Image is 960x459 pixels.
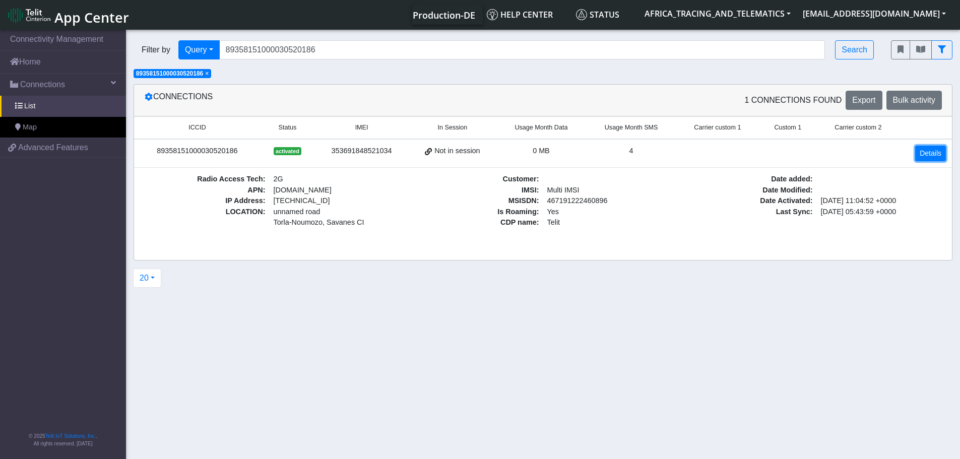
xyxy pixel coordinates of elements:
[413,9,475,21] span: Production-DE
[24,101,35,112] span: List
[852,96,875,104] span: Export
[140,146,254,157] div: 89358151000030520186
[205,71,209,77] button: Close
[136,70,203,77] span: 89358151000030520186
[576,9,619,20] span: Status
[915,146,946,161] a: Details
[547,208,559,216] span: Yes
[270,174,399,185] span: 2G
[355,123,368,133] span: IMEI
[414,185,543,196] span: IMSI :
[543,217,673,228] span: Telit
[279,123,297,133] span: Status
[893,96,935,104] span: Bulk activity
[274,207,395,218] span: unnamed road
[137,91,543,110] div: Connections
[140,185,270,196] span: APN :
[572,5,638,25] a: Status
[412,5,475,25] a: Your current platform instance
[54,8,129,27] span: App Center
[205,70,209,77] span: ×
[687,207,817,218] span: Last Sync :
[744,94,842,106] span: 1 Connections found
[140,207,270,228] span: LOCATION :
[592,146,670,157] div: 4
[483,5,572,25] a: Help center
[487,9,498,20] img: knowledge.svg
[133,269,161,288] button: 20
[638,5,797,23] button: AFRICA_TRACING_AND_TELEMATICS
[687,174,817,185] span: Date added :
[543,195,673,207] span: 467191222460896
[774,123,801,133] span: Custom 1
[274,217,395,228] span: Torla-Noumozo, Savanes CI
[414,217,543,228] span: CDP name :
[434,146,480,157] span: Not in session
[219,40,825,59] input: Search...
[817,207,946,218] span: [DATE] 05:43:59 +0000
[487,9,553,20] span: Help center
[886,91,942,110] button: Bulk activity
[515,123,567,133] span: Usage Month Data
[835,40,874,59] button: Search
[414,207,543,218] span: Is Roaming :
[414,174,543,185] span: Customer :
[846,91,882,110] button: Export
[414,195,543,207] span: MSISDN :
[20,79,65,91] span: Connections
[18,142,88,154] span: Advanced Features
[274,196,330,205] span: [TECHNICAL_ID]
[321,146,403,157] div: 353691848521034
[23,122,37,133] span: Map
[8,4,127,26] a: App Center
[687,185,817,196] span: Date Modified :
[891,40,952,59] div: fitlers menu
[797,5,952,23] button: [EMAIL_ADDRESS][DOMAIN_NAME]
[694,123,741,133] span: Carrier custom 1
[140,174,270,185] span: Radio Access Tech :
[543,185,673,196] span: Multi IMSI
[274,147,301,155] span: activated
[178,40,220,59] button: Query
[188,123,206,133] span: ICCID
[835,123,881,133] span: Carrier custom 2
[687,195,817,207] span: Date Activated :
[817,195,946,207] span: [DATE] 11:04:52 +0000
[438,123,468,133] span: In Session
[45,433,96,439] a: Telit IoT Solutions, Inc.
[576,9,587,20] img: status.svg
[533,147,550,155] span: 0 MB
[8,7,50,23] img: logo-telit-cinterion-gw-new.png
[140,195,270,207] span: IP Address :
[605,123,658,133] span: Usage Month SMS
[134,44,178,56] span: Filter by
[270,185,399,196] span: [DOMAIN_NAME]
